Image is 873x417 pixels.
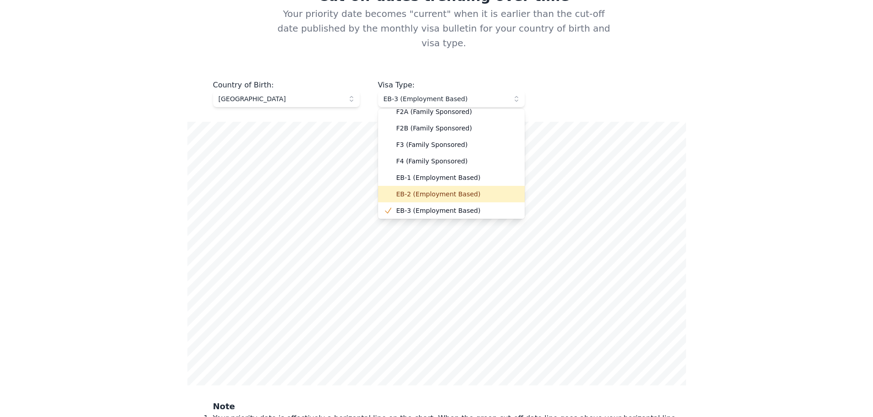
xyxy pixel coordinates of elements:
button: EB-3 (Employment Based) [378,91,525,107]
span: [GEOGRAPHIC_DATA] [219,94,341,103]
p: Your priority date becomes "current" when it is earlier than the cut-off date published by the mo... [261,6,613,80]
div: Visa Type : [378,80,525,91]
h3: Note [213,400,686,413]
span: F2B (Family Sponsored) [396,124,517,133]
div: Country of Birth : [213,80,360,91]
span: EB-3 (Employment Based) [396,206,517,215]
span: F3 (Family Sponsored) [396,140,517,149]
ul: EB-3 (Employment Based) [378,109,525,219]
span: EB-2 (Employment Based) [396,190,517,199]
button: [GEOGRAPHIC_DATA] [213,91,360,107]
span: EB-3 (Employment Based) [384,94,506,103]
span: F4 (Family Sponsored) [396,157,517,166]
span: EB-1 (Employment Based) [396,173,517,182]
span: F2A (Family Sponsored) [396,107,517,116]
